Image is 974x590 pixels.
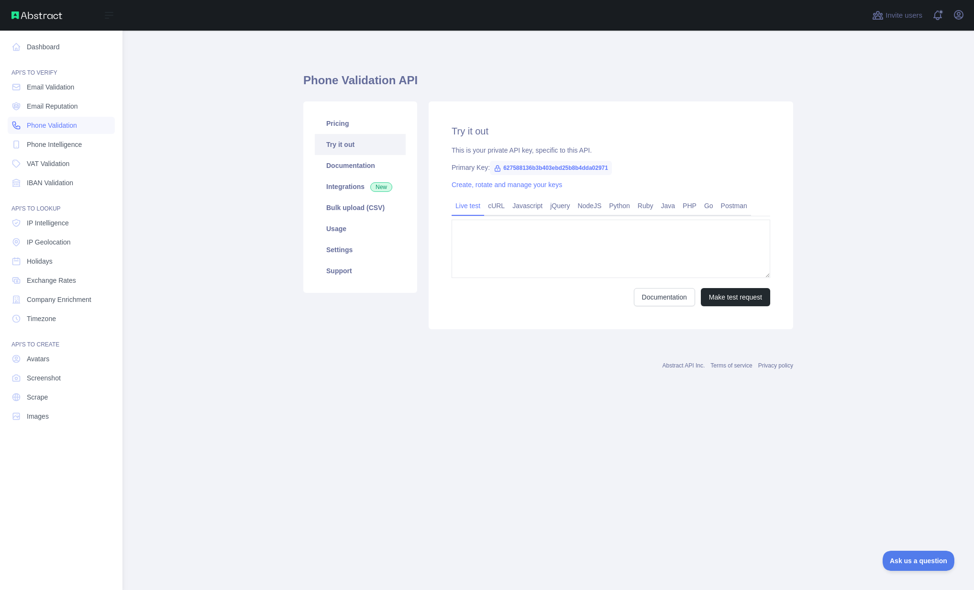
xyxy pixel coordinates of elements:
[315,134,406,155] a: Try it out
[8,136,115,153] a: Phone Intelligence
[574,198,605,213] a: NodeJS
[663,362,705,369] a: Abstract API Inc.
[8,350,115,367] a: Avatars
[452,198,484,213] a: Live test
[27,82,74,92] span: Email Validation
[27,373,61,383] span: Screenshot
[8,117,115,134] a: Phone Validation
[8,214,115,232] a: IP Intelligence
[8,98,115,115] a: Email Reputation
[452,145,770,155] div: This is your private API key, specific to this API.
[27,276,76,285] span: Exchange Rates
[634,198,657,213] a: Ruby
[27,256,53,266] span: Holidays
[8,234,115,251] a: IP Geolocation
[27,237,71,247] span: IP Geolocation
[8,329,115,348] div: API'S TO CREATE
[634,288,695,306] a: Documentation
[870,8,924,23] button: Invite users
[883,551,955,571] iframe: Toggle Customer Support
[27,101,78,111] span: Email Reputation
[315,239,406,260] a: Settings
[27,392,48,402] span: Scrape
[657,198,679,213] a: Java
[8,272,115,289] a: Exchange Rates
[679,198,700,213] a: PHP
[8,57,115,77] div: API'S TO VERIFY
[315,197,406,218] a: Bulk upload (CSV)
[452,124,770,138] h2: Try it out
[11,11,62,19] img: Abstract API
[27,218,69,228] span: IP Intelligence
[27,295,91,304] span: Company Enrichment
[315,155,406,176] a: Documentation
[452,181,562,189] a: Create, rotate and manage your keys
[701,288,770,306] button: Make test request
[8,174,115,191] a: IBAN Validation
[8,389,115,406] a: Scrape
[700,198,717,213] a: Go
[27,314,56,323] span: Timezone
[8,253,115,270] a: Holidays
[717,198,751,213] a: Postman
[452,163,770,172] div: Primary Key:
[315,113,406,134] a: Pricing
[484,198,509,213] a: cURL
[27,140,82,149] span: Phone Intelligence
[710,362,752,369] a: Terms of service
[885,10,922,21] span: Invite users
[8,369,115,387] a: Screenshot
[8,155,115,172] a: VAT Validation
[27,121,77,130] span: Phone Validation
[27,159,69,168] span: VAT Validation
[605,198,634,213] a: Python
[8,193,115,212] div: API'S TO LOOKUP
[8,291,115,308] a: Company Enrichment
[315,218,406,239] a: Usage
[8,408,115,425] a: Images
[27,178,73,188] span: IBAN Validation
[8,78,115,96] a: Email Validation
[546,198,574,213] a: jQuery
[8,38,115,56] a: Dashboard
[27,354,49,364] span: Avatars
[490,161,612,175] span: 627588136b3b403ebd25b8b4dda02971
[370,182,392,192] span: New
[315,260,406,281] a: Support
[758,362,793,369] a: Privacy policy
[509,198,546,213] a: Javascript
[27,412,49,421] span: Images
[303,73,793,96] h1: Phone Validation API
[8,310,115,327] a: Timezone
[315,176,406,197] a: Integrations New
